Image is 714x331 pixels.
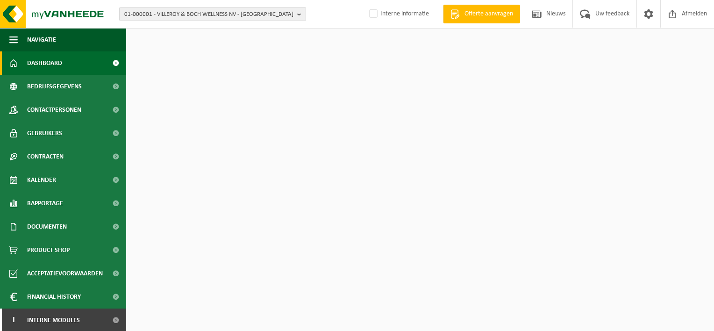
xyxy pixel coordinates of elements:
[119,7,306,21] button: 01-000001 - VILLEROY & BOCH WELLNESS NV - [GEOGRAPHIC_DATA]
[27,238,70,262] span: Product Shop
[367,7,429,21] label: Interne informatie
[27,28,56,51] span: Navigatie
[462,9,515,19] span: Offerte aanvragen
[27,122,62,145] span: Gebruikers
[27,98,81,122] span: Contactpersonen
[27,262,103,285] span: Acceptatievoorwaarden
[27,285,81,309] span: Financial History
[124,7,293,22] span: 01-000001 - VILLEROY & BOCH WELLNESS NV - [GEOGRAPHIC_DATA]
[27,145,64,168] span: Contracten
[27,51,62,75] span: Dashboard
[27,192,63,215] span: Rapportage
[27,168,56,192] span: Kalender
[27,75,82,98] span: Bedrijfsgegevens
[27,215,67,238] span: Documenten
[443,5,520,23] a: Offerte aanvragen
